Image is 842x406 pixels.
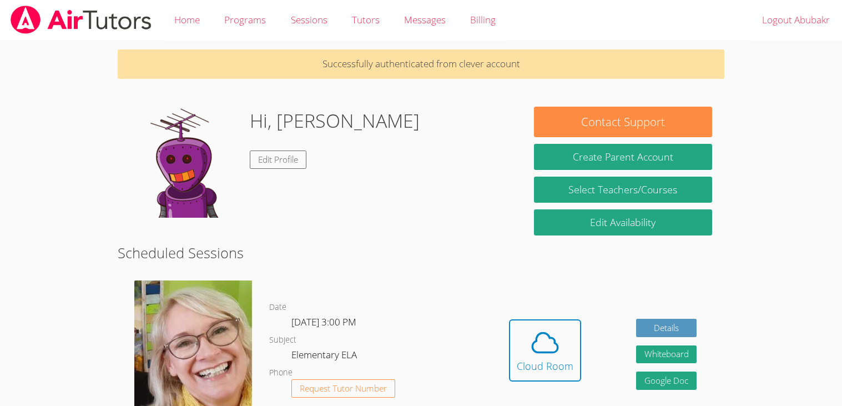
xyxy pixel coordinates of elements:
[269,366,293,380] dt: Phone
[250,151,306,169] a: Edit Profile
[269,300,286,314] dt: Date
[9,6,153,34] img: airtutors_banner-c4298cdbf04f3fff15de1276eac7730deb9818008684d7c2e4769d2f7ddbe033.png
[291,315,356,328] span: [DATE] 3:00 PM
[291,347,359,366] dd: Elementary ELA
[291,379,395,398] button: Request Tutor Number
[534,209,712,235] a: Edit Availability
[534,177,712,203] a: Select Teachers/Courses
[300,384,387,393] span: Request Tutor Number
[118,49,724,79] p: Successfully authenticated from clever account
[534,144,712,170] button: Create Parent Account
[130,107,241,218] img: default.png
[636,345,697,364] button: Whiteboard
[636,319,697,337] a: Details
[250,107,420,135] h1: Hi, [PERSON_NAME]
[534,107,712,137] button: Contact Support
[517,358,573,374] div: Cloud Room
[636,372,697,390] a: Google Doc
[509,319,581,382] button: Cloud Room
[404,13,446,26] span: Messages
[118,242,724,263] h2: Scheduled Sessions
[269,333,296,347] dt: Subject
